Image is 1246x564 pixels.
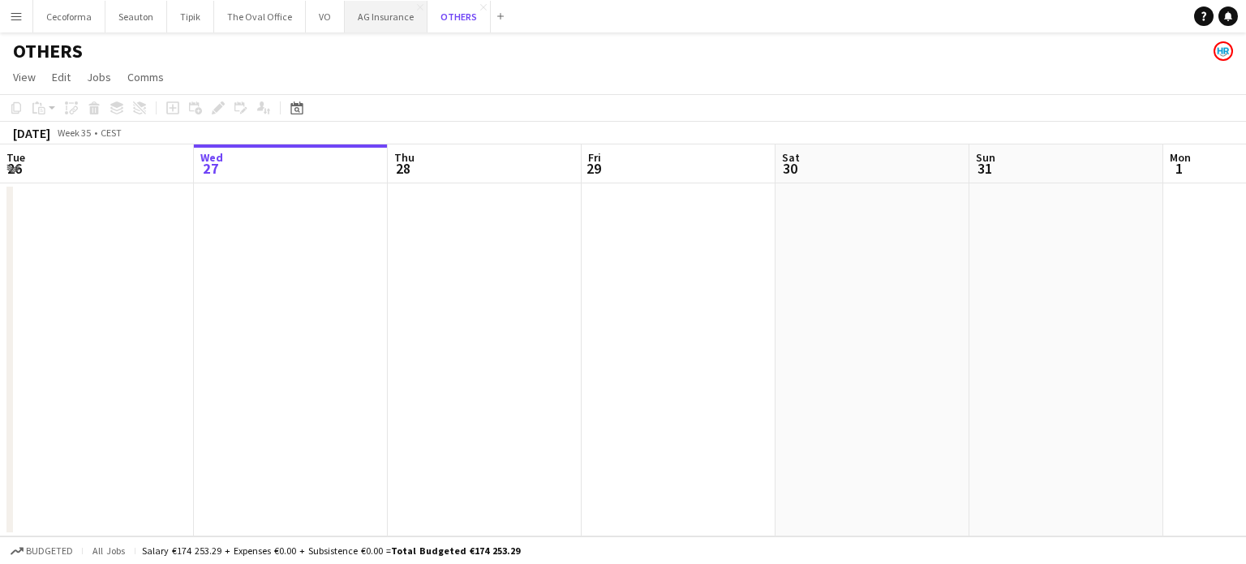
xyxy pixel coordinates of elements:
h1: OTHERS [13,39,83,63]
span: 30 [780,159,800,178]
span: 26 [4,159,25,178]
button: Cecoforma [33,1,105,32]
span: Week 35 [54,127,94,139]
button: Tipik [167,1,214,32]
button: AG Insurance [345,1,428,32]
span: Total Budgeted €174 253.29 [391,545,520,557]
div: Salary €174 253.29 + Expenses €0.00 + Subsistence €0.00 = [142,545,520,557]
span: Mon [1170,150,1191,165]
a: View [6,67,42,88]
span: Comms [127,70,164,84]
button: Seauton [105,1,167,32]
span: Tue [6,150,25,165]
span: All jobs [89,545,128,557]
span: Sat [782,150,800,165]
a: Edit [45,67,77,88]
span: View [13,70,36,84]
span: Sun [976,150,995,165]
span: 31 [973,159,995,178]
span: Thu [394,150,415,165]
span: 29 [586,159,601,178]
button: OTHERS [428,1,491,32]
button: Budgeted [8,542,75,560]
a: Jobs [80,67,118,88]
button: The Oval Office [214,1,306,32]
span: 1 [1167,159,1191,178]
span: 27 [198,159,223,178]
div: CEST [101,127,122,139]
span: Jobs [87,70,111,84]
button: VO [306,1,345,32]
app-user-avatar: HR Team [1214,41,1233,61]
div: [DATE] [13,125,50,141]
span: Edit [52,70,71,84]
span: 28 [392,159,415,178]
a: Comms [121,67,170,88]
span: Wed [200,150,223,165]
span: Fri [588,150,601,165]
span: Budgeted [26,545,73,557]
